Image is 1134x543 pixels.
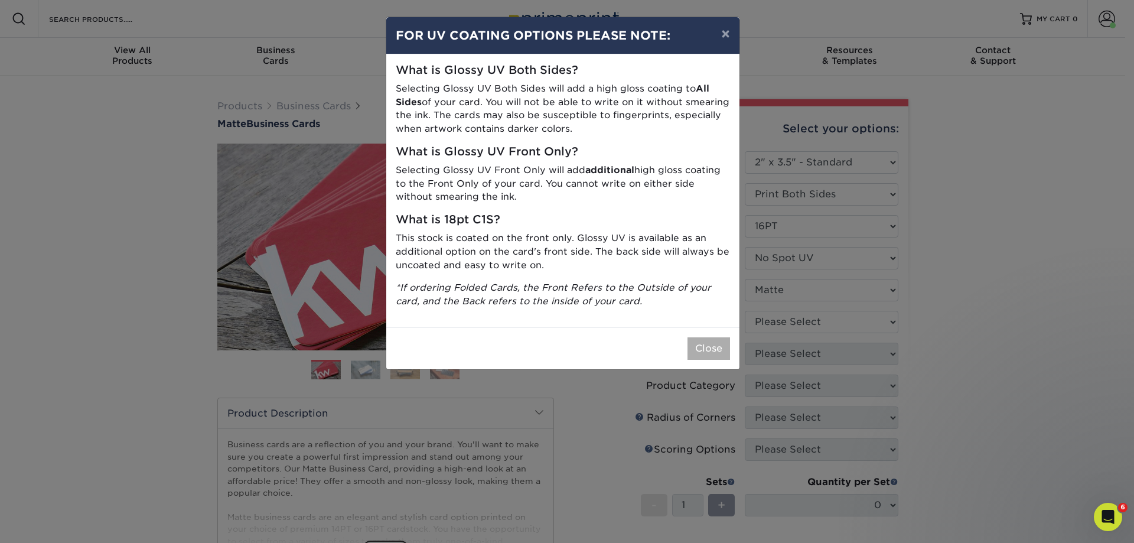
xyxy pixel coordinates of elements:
button: × [712,17,739,50]
h5: What is 18pt C1S? [396,213,730,227]
span: 6 [1118,503,1128,512]
i: *If ordering Folded Cards, the Front Refers to the Outside of your card, and the Back refers to t... [396,282,711,307]
button: Close [687,337,730,360]
h4: FOR UV COATING OPTIONS PLEASE NOTE: [396,27,730,44]
h5: What is Glossy UV Front Only? [396,145,730,159]
strong: additional [585,164,634,175]
p: Selecting Glossy UV Both Sides will add a high gloss coating to of your card. You will not be abl... [396,82,730,136]
strong: All Sides [396,83,709,108]
p: This stock is coated on the front only. Glossy UV is available as an additional option on the car... [396,232,730,272]
p: Selecting Glossy UV Front Only will add high gloss coating to the Front Only of your card. You ca... [396,164,730,204]
iframe: Intercom live chat [1094,503,1122,531]
h5: What is Glossy UV Both Sides? [396,64,730,77]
